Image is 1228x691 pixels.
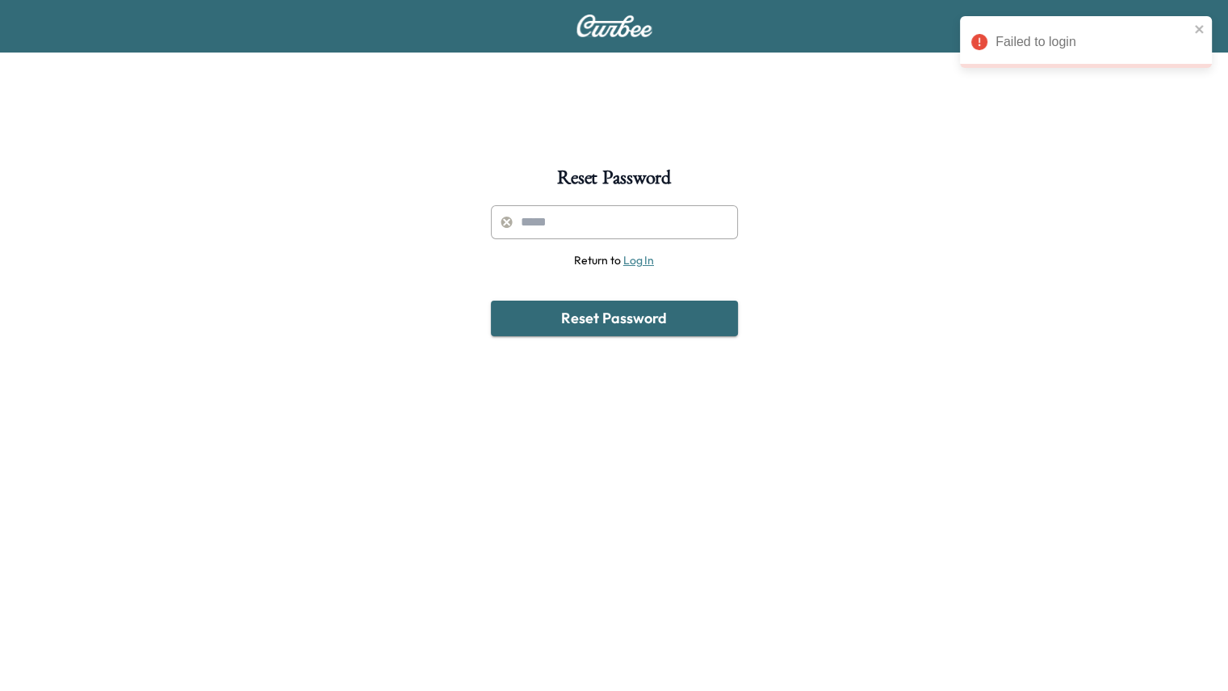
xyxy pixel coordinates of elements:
[623,253,654,268] a: Log In
[576,15,653,37] img: Curbee Logo
[1194,23,1205,36] button: close
[491,301,738,336] button: Reset Password
[557,168,671,196] h1: Reset Password
[574,253,654,268] span: Return to
[995,32,1189,52] div: Failed to login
